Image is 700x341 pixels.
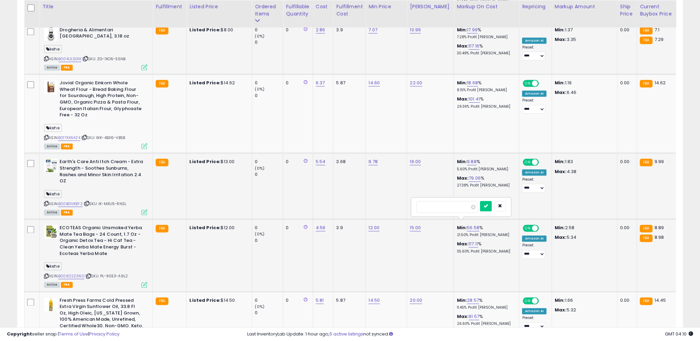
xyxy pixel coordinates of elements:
a: Privacy Policy [89,331,119,337]
span: FBA [61,143,73,149]
b: ECOTEAS Organic Unsmoked Yerba Mate Tea Bags - 24 Count, 1.7 Oz - Organic Detox Tea - Hi Caf Tea ... [60,225,143,258]
div: 5.87 [336,80,360,86]
div: 0 [255,159,283,165]
a: 56.58 [467,224,479,231]
p: 1.83 [555,159,612,165]
a: B017KX64Z4 [58,135,80,141]
a: 28.57 [467,297,479,304]
div: 0 [255,93,283,99]
span: kehe [44,262,62,270]
div: Last InventoryLab Update: 1 hour ago, not synced. [247,331,693,338]
b: Listed Price: [189,297,221,303]
strong: Min: [555,224,565,231]
div: 0 [286,80,307,86]
a: 20.00 [410,297,422,304]
span: | SKU: IK-MXU5-RNSL [84,201,126,206]
strong: Max: [555,36,567,43]
small: (0%) [255,33,264,39]
div: 0.00 [620,80,631,86]
div: Listed Price [189,3,249,10]
div: Amazon AI [522,308,546,314]
span: OFF [538,81,549,86]
div: % [457,159,514,171]
span: FBA [61,65,73,71]
div: Ship Price [620,3,634,18]
div: 0.00 [620,297,631,303]
a: 22.00 [410,79,422,86]
div: 3.9 [336,225,360,231]
a: 9.88 [467,158,477,165]
span: | SKU: ZG-1XO6-55NB [82,56,125,62]
div: $13.00 [189,159,247,165]
p: 30.49% Profit [PERSON_NAME] [457,51,514,56]
div: % [457,297,514,310]
div: 0.00 [620,225,631,231]
div: % [457,225,514,237]
p: 27.38% Profit [PERSON_NAME] [457,183,514,188]
img: 31PTyw0-FvL._SL40_.jpg [44,297,58,311]
img: 51I2ls7KBqL._SL40_.jpg [44,225,58,238]
p: 1.37 [555,27,612,33]
a: 117.11 [469,241,478,247]
div: 0 [255,171,283,178]
p: 11.45% Profit [PERSON_NAME] [457,305,514,310]
div: [PERSON_NAME] [410,3,451,10]
div: 0 [286,159,307,165]
div: % [457,96,514,109]
b: Jovial Organic Einkorn Whole Wheat Flour - Bread Baking Flour for Sourdough, High Protein, Non-GM... [60,80,143,120]
a: 9.78 [368,158,378,165]
span: 8.89 [654,224,664,231]
b: Min: [457,26,467,33]
a: 16.00 [410,158,421,165]
small: FBA [640,234,652,242]
a: 91.57 [469,313,479,320]
b: Max: [457,96,469,102]
span: 7.1 [654,26,659,33]
a: 5.81 [316,297,324,304]
a: B00BGVKBY2 [58,201,83,207]
p: 5.34 [555,234,612,241]
span: kehe [44,124,62,132]
strong: Max: [555,307,567,313]
div: Amazon AI [522,169,546,175]
div: $14.50 [189,297,247,303]
strong: Min: [555,26,565,33]
div: Amazon AI [522,90,546,97]
a: 14.60 [368,79,380,86]
div: seller snap | | [7,331,119,338]
div: Preset: [522,98,546,114]
b: Max: [457,313,469,320]
div: ASIN: [44,159,147,214]
p: 5.32 [555,307,612,313]
a: 5.54 [316,158,326,165]
a: 14.50 [368,297,380,304]
div: % [457,313,514,326]
span: 2025-08-11 04:10 GMT [665,331,693,337]
p: 1.19 [555,80,612,86]
p: 8.15% Profit [PERSON_NAME] [457,88,514,93]
p: 7.28% Profit [PERSON_NAME] [457,35,514,40]
small: FBA [640,27,652,34]
div: % [457,27,514,40]
p: 6.46 [555,89,612,96]
p: 5.60% Profit [PERSON_NAME] [457,167,514,172]
b: Earth's Care Anti Itch Cream - Extra Strength - Soothes Sunburns, Rashes and Minor Skin Irritatio... [60,159,143,186]
a: 10.99 [410,26,421,33]
strong: Copyright [7,331,32,337]
b: Listed Price: [189,26,221,33]
span: ON [524,159,532,165]
span: | SKU: PL-R0E3-A9L2 [85,273,128,279]
span: All listings currently available for purchase on Amazon [44,282,60,288]
a: 6.37 [316,79,325,86]
small: (0%) [255,86,264,92]
b: Max: [457,175,469,181]
div: Fulfillment Cost [336,3,363,18]
strong: Max: [555,234,567,241]
div: % [457,80,514,93]
small: (0%) [255,166,264,171]
a: 5 active listings [330,331,363,337]
div: 0 [286,225,307,231]
b: Listed Price: [189,79,221,86]
span: kehe [44,45,62,53]
span: FBA [61,210,73,215]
